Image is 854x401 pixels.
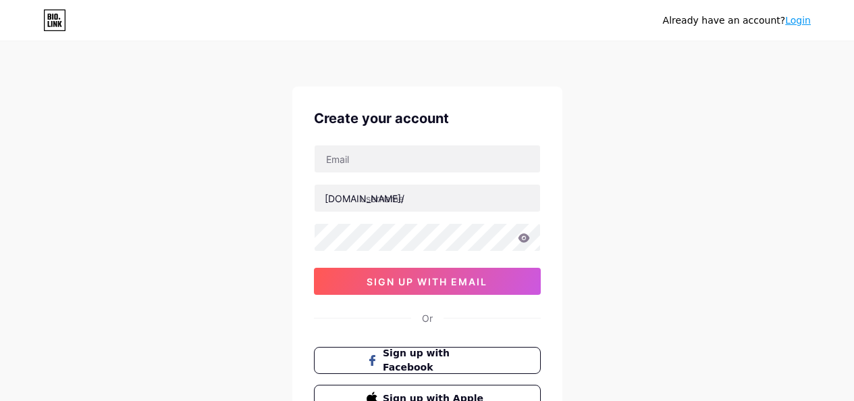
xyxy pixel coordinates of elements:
input: Email [315,145,540,172]
span: Sign up with Facebook [383,346,487,375]
span: sign up with email [367,276,487,287]
button: sign up with email [314,268,541,295]
div: [DOMAIN_NAME]/ [325,191,404,206]
input: username [315,185,540,212]
div: Create your account [314,108,541,128]
a: Login [785,15,811,26]
div: Or [422,311,433,325]
button: Sign up with Facebook [314,347,541,374]
div: Already have an account? [663,14,811,28]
